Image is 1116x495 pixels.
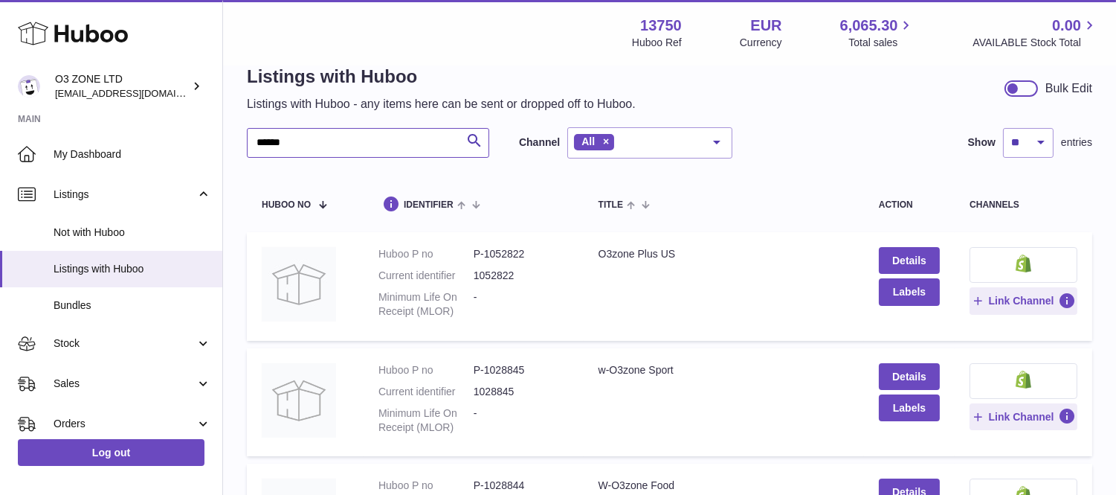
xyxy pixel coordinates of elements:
[581,135,595,147] span: All
[55,87,219,99] span: [EMAIL_ADDRESS][DOMAIN_NAME]
[1016,371,1031,389] img: shopify-small.png
[840,16,898,36] span: 6,065.30
[54,377,196,391] span: Sales
[54,147,211,162] span: My Dashboard
[474,269,569,283] dd: 1052822
[474,479,569,493] dd: P-1028844
[404,200,454,210] span: identifier
[378,385,474,399] dt: Current identifier
[973,16,1098,50] a: 0.00 AVAILABLE Stock Total
[519,135,560,150] label: Channel
[262,247,336,322] img: O3zone Plus US
[378,247,474,261] dt: Huboo P no
[989,410,1054,424] span: Link Channel
[262,363,336,438] img: w-O3zone Sport
[848,36,915,50] span: Total sales
[879,278,940,305] button: Labels
[599,247,849,261] div: O3zone Plus US
[54,417,196,431] span: Orders
[1061,135,1092,150] span: entries
[474,363,569,377] dd: P-1028845
[474,247,569,261] dd: P-1052822
[968,135,996,150] label: Show
[970,287,1077,314] button: Link Channel
[378,363,474,377] dt: Huboo P no
[970,200,1077,210] div: channels
[879,200,940,210] div: action
[262,200,311,210] span: Huboo no
[879,363,940,390] a: Details
[599,479,849,493] div: W-O3zone Food
[973,36,1098,50] span: AVAILABLE Stock Total
[750,16,781,36] strong: EUR
[18,75,40,98] img: internalAdmin-13750@internal.huboo.com
[54,262,211,276] span: Listings with Huboo
[54,298,211,313] span: Bundles
[599,200,623,210] span: title
[54,188,196,202] span: Listings
[599,363,849,377] div: w-O3zone Sport
[247,96,636,112] p: Listings with Huboo - any items here can be sent or dropped off to Huboo.
[640,16,682,36] strong: 13750
[378,406,474,435] dt: Minimum Life On Receipt (MLOR)
[1016,255,1031,272] img: shopify-small.png
[840,16,915,50] a: 6,065.30 Total sales
[474,406,569,435] dd: -
[879,395,940,421] button: Labels
[1052,16,1081,36] span: 0.00
[378,269,474,283] dt: Current identifier
[378,290,474,319] dt: Minimum Life On Receipt (MLOR)
[247,65,636,89] h1: Listings with Huboo
[378,479,474,493] dt: Huboo P no
[632,36,682,50] div: Huboo Ref
[1045,80,1092,97] div: Bulk Edit
[474,290,569,319] dd: -
[989,294,1054,307] span: Link Channel
[879,247,940,274] a: Details
[18,439,204,466] a: Log out
[740,36,782,50] div: Currency
[474,385,569,399] dd: 1028845
[54,336,196,351] span: Stock
[54,226,211,240] span: Not with Huboo
[55,72,189,100] div: O3 ZONE LTD
[970,403,1077,430] button: Link Channel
